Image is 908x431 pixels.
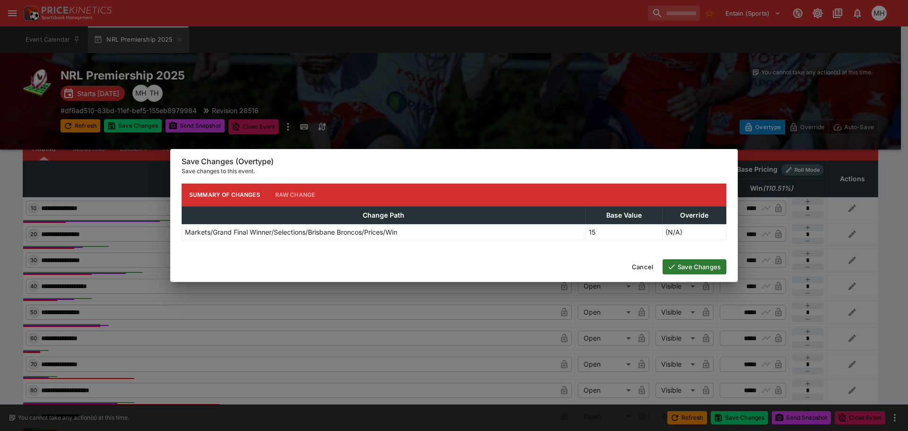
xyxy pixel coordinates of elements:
th: Base Value [585,206,663,224]
h6: Save Changes (Overtype) [182,157,726,167]
button: Summary of Changes [182,184,268,206]
th: Override [663,206,726,224]
td: 15 [585,224,663,240]
button: Save Changes [663,259,726,274]
button: Cancel [626,259,659,274]
button: Raw Change [268,184,323,206]
p: Save changes to this event. [182,167,726,176]
th: Change Path [182,206,586,224]
td: (N/A) [663,224,726,240]
p: Markets/Grand Final Winner/Selections/Brisbane Broncos/Prices/Win [185,227,397,237]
